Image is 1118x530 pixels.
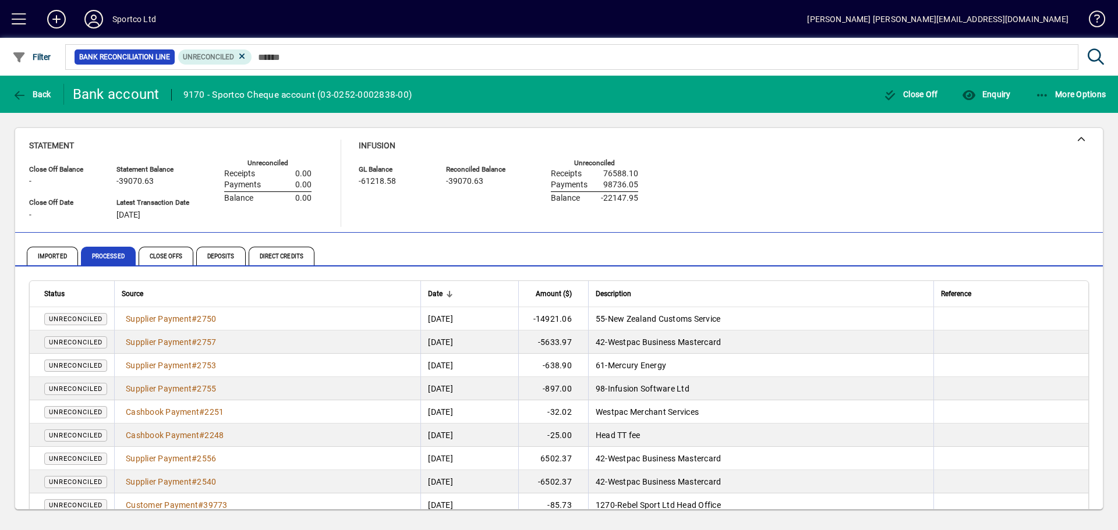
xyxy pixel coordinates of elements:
a: Supplier Payment#2750 [122,312,220,325]
td: -14921.06 [518,307,588,330]
a: Supplier Payment#2753 [122,359,220,372]
div: Sportco Ltd [112,10,156,29]
span: Supplier Payment [126,477,192,486]
span: Filter [12,52,51,62]
span: # [192,361,197,370]
td: -6502.37 [518,470,588,493]
span: 2540 [197,477,216,486]
span: - [605,361,607,370]
td: -638.90 [518,354,588,377]
span: Enquiry [962,90,1010,99]
span: Close Off Balance [29,166,99,173]
td: [DATE] [420,447,518,470]
span: Rebel Sport Ltd Head Office [617,500,721,510]
span: Processed [81,247,136,265]
td: -897.00 [518,377,588,400]
span: - [605,314,607,323]
span: Supplier Payment [126,454,192,463]
span: Deposits [196,247,246,265]
span: # [198,500,203,510]
button: Close Off [880,84,941,105]
span: Unreconciled [49,408,102,416]
span: # [192,384,197,393]
span: Balance [551,194,580,203]
span: Unreconciled [49,478,102,486]
span: Supplier Payment [126,337,192,347]
span: More Options [1035,90,1106,99]
span: - [605,384,607,393]
span: 61 [596,361,606,370]
span: Supplier Payment [126,384,192,393]
span: Back [12,90,51,99]
span: 55 [596,314,606,323]
span: Supplier Payment [126,314,192,323]
span: Unreconciled [49,339,102,346]
span: 0.00 [295,180,312,190]
span: Cashbook Payment [126,407,199,417]
span: Receipts [551,169,582,179]
span: 0.00 [295,194,312,203]
span: GL Balance [359,166,429,173]
span: 76588.10 [603,169,638,179]
span: Direct Credits [249,247,314,265]
td: -32.02 [518,400,588,424]
span: 42 [596,337,606,347]
span: [DATE] [116,211,140,220]
span: 42 [596,454,606,463]
td: [DATE] [420,307,518,330]
span: 2556 [197,454,216,463]
span: 98 [596,384,606,393]
div: Reference [941,287,1074,300]
span: -39070.63 [116,177,154,186]
span: New Zealand Customs Service [608,314,721,323]
button: Profile [75,9,112,30]
div: Amount ($) [526,287,582,300]
span: Latest Transaction Date [116,199,189,207]
span: - [29,177,31,186]
button: Filter [9,47,54,67]
span: 2755 [197,384,216,393]
td: -25.00 [518,424,588,447]
button: Enquiry [959,84,1013,105]
span: Payments [551,180,588,190]
div: [PERSON_NAME] [PERSON_NAME][EMAIL_ADDRESS][DOMAIN_NAME] [807,10,1069,29]
span: # [192,477,197,486]
a: Supplier Payment#2556 [122,452,220,465]
span: Unreconciled [183,53,234,61]
span: # [192,454,197,463]
span: Date [428,287,443,300]
td: -5633.97 [518,330,588,354]
a: Cashbook Payment#2248 [122,429,228,442]
span: Head TT fee [596,431,641,440]
span: Customer Payment [126,500,198,510]
span: 1270 [596,500,615,510]
td: -85.73 [518,493,588,517]
span: -39070.63 [446,177,483,186]
td: [DATE] [420,354,518,377]
a: Supplier Payment#2540 [122,475,220,488]
span: Bank Reconciliation Line [79,51,170,63]
td: [DATE] [420,330,518,354]
div: Date [428,287,511,300]
span: - [605,337,607,347]
span: Status [44,287,65,300]
a: Supplier Payment#2757 [122,336,220,348]
span: 2248 [204,431,224,440]
span: Unreconciled [49,362,102,369]
button: Add [38,9,75,30]
span: Statement Balance [116,166,189,173]
span: Unreconciled [49,385,102,393]
mat-chip: Reconciliation Status: Unreconciled [178,49,252,65]
span: -61218.58 [359,177,396,186]
span: Source [122,287,143,300]
span: 2753 [197,361,216,370]
span: # [192,314,197,323]
span: Close Offs [139,247,193,265]
span: Unreconciled [49,501,102,509]
span: Close Off [883,90,938,99]
span: Description [596,287,631,300]
div: Status [44,287,107,300]
button: More Options [1032,84,1109,105]
div: Source [122,287,413,300]
span: Reference [941,287,971,300]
